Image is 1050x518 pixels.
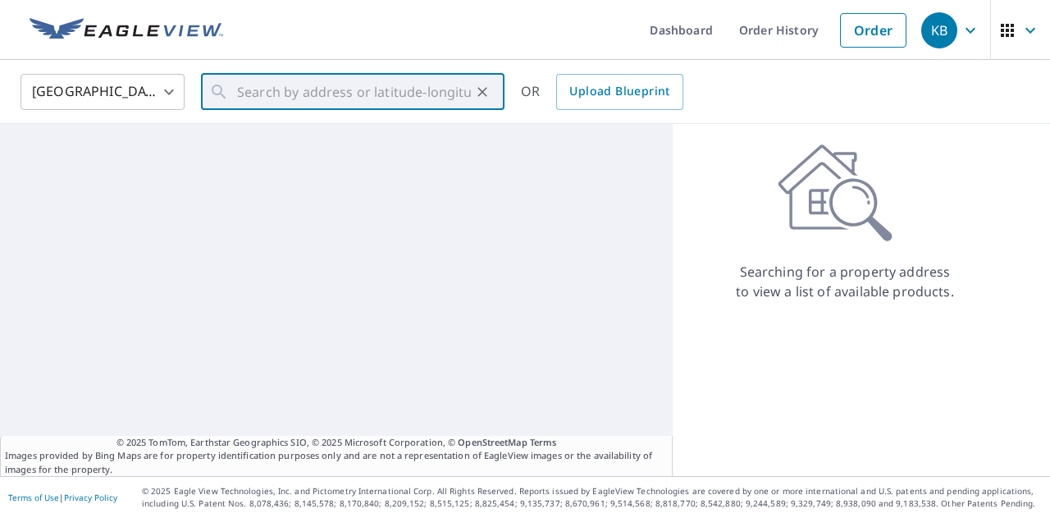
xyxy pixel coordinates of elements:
a: OpenStreetMap [458,436,527,448]
span: Upload Blueprint [569,81,669,102]
p: | [8,493,117,502]
div: [GEOGRAPHIC_DATA] [21,69,185,115]
div: OR [521,74,683,110]
button: Clear [471,80,494,103]
p: Searching for a property address to view a list of available products. [735,262,955,301]
a: Terms of Use [8,492,59,503]
img: EV Logo [30,18,223,43]
div: KB [921,12,957,48]
p: © 2025 Eagle View Technologies, Inc. and Pictometry International Corp. All Rights Reserved. Repo... [142,485,1042,510]
a: Order [840,13,906,48]
input: Search by address or latitude-longitude [237,69,471,115]
a: Privacy Policy [64,492,117,503]
a: Upload Blueprint [556,74,682,110]
span: © 2025 TomTom, Earthstar Geographics SIO, © 2025 Microsoft Corporation, © [116,436,557,450]
a: Terms [530,436,557,448]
